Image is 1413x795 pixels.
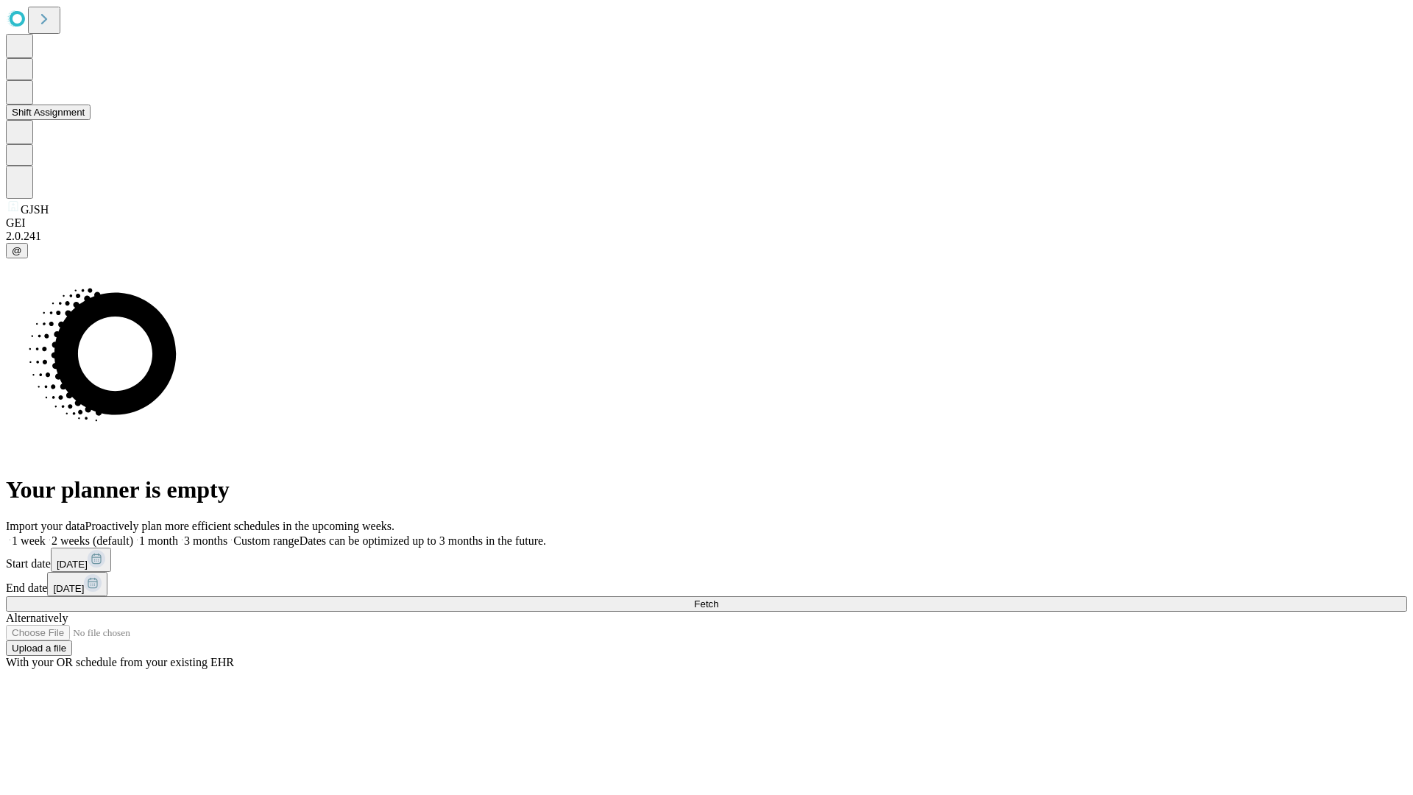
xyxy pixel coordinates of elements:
[6,105,91,120] button: Shift Assignment
[6,596,1407,612] button: Fetch
[6,216,1407,230] div: GEI
[6,572,1407,596] div: End date
[300,534,546,547] span: Dates can be optimized up to 3 months in the future.
[184,534,227,547] span: 3 months
[6,476,1407,504] h1: Your planner is empty
[53,583,84,594] span: [DATE]
[6,243,28,258] button: @
[6,640,72,656] button: Upload a file
[51,548,111,572] button: [DATE]
[21,203,49,216] span: GJSH
[12,245,22,256] span: @
[6,548,1407,572] div: Start date
[85,520,394,532] span: Proactively plan more efficient schedules in the upcoming weeks.
[6,230,1407,243] div: 2.0.241
[52,534,133,547] span: 2 weeks (default)
[57,559,88,570] span: [DATE]
[6,656,234,668] span: With your OR schedule from your existing EHR
[47,572,107,596] button: [DATE]
[6,612,68,624] span: Alternatively
[139,534,178,547] span: 1 month
[694,598,718,609] span: Fetch
[6,520,85,532] span: Import your data
[233,534,299,547] span: Custom range
[12,534,46,547] span: 1 week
